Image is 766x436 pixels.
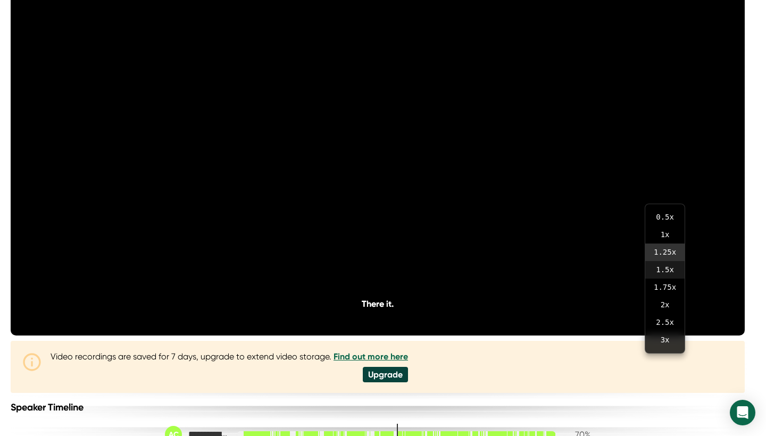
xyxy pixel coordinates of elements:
li: 1 x [645,226,685,244]
li: 1.75 x [645,279,685,296]
li: 3 x [645,331,685,349]
li: 2.5 x [645,314,685,331]
li: 1.5 x [645,261,685,279]
li: 1.25 x [645,244,685,261]
li: 2 x [645,296,685,314]
div: Open Intercom Messenger [730,400,755,425]
li: 0.5 x [645,208,685,226]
